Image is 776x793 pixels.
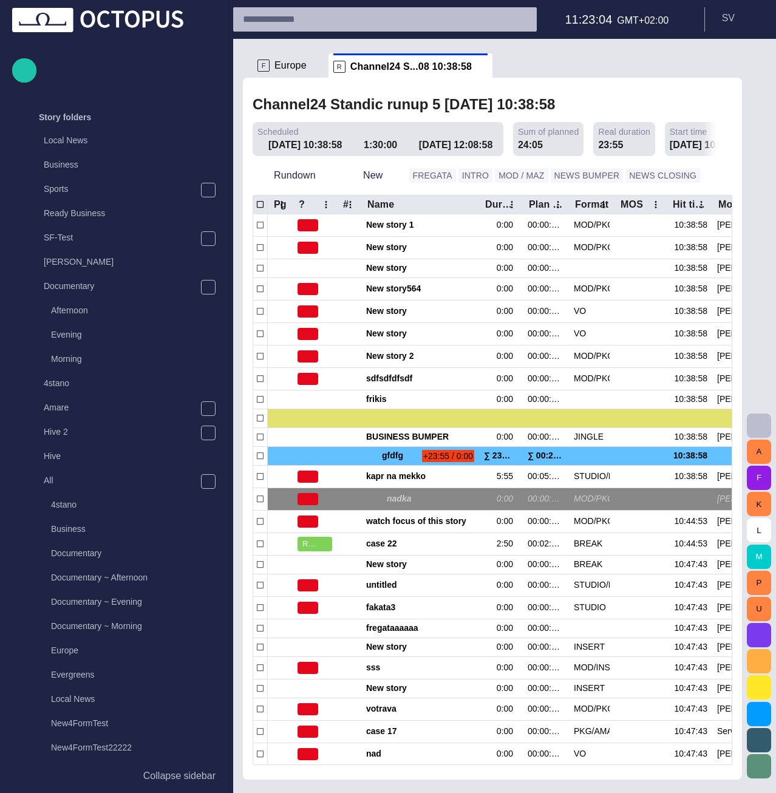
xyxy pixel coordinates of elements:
[366,511,474,533] div: watch focus of this story
[366,214,474,236] div: New story 1
[387,493,474,505] span: nadka
[497,431,518,443] div: 0:00
[528,471,564,482] div: 00:05:55:00
[342,466,356,488] div: 1
[717,662,753,673] div: Stanislav Vedra (svedra)
[574,602,606,613] div: STUDIO
[44,207,220,219] p: Ready Business
[39,111,91,123] p: Story folders
[693,196,710,213] button: Hit time column menu
[458,168,492,183] button: INTRO
[574,559,602,570] div: BREAK
[27,518,220,542] div: Business
[497,242,518,253] div: 0:00
[19,421,220,445] div: Hive 2
[257,60,270,72] p: F
[598,126,650,138] span: Real duration
[364,138,403,152] div: 1:30:00
[497,559,518,570] div: 0:00
[366,305,474,317] span: New story
[672,579,707,591] div: 10:47:43
[27,324,220,348] div: Evening
[51,328,220,341] p: Evening
[621,199,643,211] div: MOS
[366,259,474,277] div: New story
[366,638,474,656] div: New story
[366,657,474,679] div: sss
[717,726,753,737] div: Server (Server)
[27,348,220,372] div: Morning
[672,662,707,673] div: 10:47:43
[366,579,474,591] span: untitled
[19,202,220,226] div: Ready Business
[717,305,753,317] div: Stanislav Vedra (svedra)
[44,426,200,438] p: Hive 2
[747,440,771,464] button: A
[366,703,474,715] span: votrava
[51,353,220,365] p: Morning
[51,620,220,632] p: Documentary ~ Morning
[503,196,520,213] button: Duration column menu
[574,283,610,294] div: MOD/PKG
[528,283,564,294] div: 00:00:00:00
[528,748,564,760] div: 00:00:00:00
[528,493,564,505] div: 00:00:00:00
[27,664,220,688] div: Evergreens
[44,183,200,195] p: Sports
[253,53,328,78] div: FEurope
[717,393,753,405] div: Stanislav Vedra (svedra)
[51,596,220,608] p: Documentary ~ Evening
[712,7,769,29] button: SV
[366,278,474,300] div: New story564
[19,445,220,469] div: Hive
[366,602,474,613] span: fakata3
[672,641,707,653] div: 10:47:43
[51,693,220,705] p: Local News
[497,682,518,694] div: 0:00
[528,262,564,274] div: 00:00:00:00
[366,533,474,555] div: case 22
[528,516,564,527] div: 00:00:00:00
[51,644,220,656] p: Europe
[528,559,564,570] div: 00:00:00:00
[528,602,564,613] div: 00:00:00:00
[366,721,474,743] div: case 17
[27,639,220,664] div: Europe
[366,283,474,294] span: New story564
[419,138,499,152] div: [DATE] 12:08:58
[672,538,707,550] div: 10:44:53
[717,579,753,591] div: Petr Höhn (phohn)
[497,622,518,634] div: 0:00
[528,242,564,253] div: 00:00:00:00
[673,199,707,211] div: Hit time
[44,134,220,146] p: Local News
[574,471,610,482] div: STUDIO/LIVE/PKG
[51,304,220,316] p: Afternoon
[409,168,456,183] button: FREGATA
[672,431,707,443] div: 10:38:58
[672,283,707,294] div: 10:38:58
[672,219,707,231] div: 10:38:58
[672,682,707,694] div: 10:47:43
[342,196,359,213] button: # column menu
[528,350,564,362] div: 00:00:00:00
[27,712,220,737] div: New4FormTest
[27,688,220,712] div: Local News
[528,328,564,339] div: 00:00:00:00
[717,641,753,653] div: Karel Petrak (kpetrak)
[19,275,220,372] div: DocumentaryAfternoonEveningMorning
[497,373,518,384] div: 0:00
[268,138,348,152] div: [DATE] 10:38:58
[366,488,474,510] div: nadka
[19,226,220,251] div: SF-Test
[366,556,474,574] div: New story
[717,262,753,274] div: Stanislav Vedra (svedra)
[27,299,220,324] div: Afternoon
[44,401,200,414] p: Amare
[497,393,518,405] div: 0:00
[529,199,563,211] div: Plan dur
[717,373,753,384] div: Stanislav Vedra (svedra)
[343,199,349,211] div: #
[12,764,220,788] button: Collapse sidebar
[747,466,771,490] button: F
